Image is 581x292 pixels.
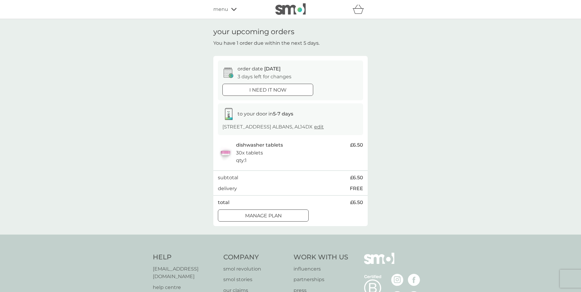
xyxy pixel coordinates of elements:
[294,265,348,273] a: influencers
[275,3,306,15] img: smol
[245,212,282,220] p: Manage plan
[264,66,281,72] span: [DATE]
[408,274,420,286] img: visit the smol Facebook page
[222,84,313,96] button: i need it now
[238,111,293,117] span: to your door in
[223,265,288,273] a: smol revolution
[236,149,263,157] p: 30x tablets
[314,124,324,130] a: edit
[213,28,294,36] h1: your upcoming orders
[153,265,217,281] a: [EMAIL_ADDRESS][DOMAIN_NAME]
[294,253,348,262] h4: Work With Us
[350,185,363,193] p: FREE
[153,253,217,262] h4: Help
[238,65,281,73] p: order date
[236,157,247,164] p: qty : 1
[350,141,363,149] span: £6.50
[153,284,217,291] a: help centre
[223,276,288,284] a: smol stories
[218,199,229,206] p: total
[364,253,394,273] img: smol
[294,276,348,284] a: partnerships
[223,253,288,262] h4: Company
[222,123,324,131] p: [STREET_ADDRESS] ALBANS, AL14DX
[391,274,403,286] img: visit the smol Instagram page
[218,185,237,193] p: delivery
[213,5,228,13] span: menu
[350,199,363,206] span: £6.50
[249,86,287,94] p: i need it now
[238,73,291,81] p: 3 days left for changes
[218,174,238,182] p: subtotal
[213,39,320,47] p: You have 1 order due within the next 5 days.
[273,111,293,117] strong: 5-7 days
[353,3,368,15] div: basket
[236,141,283,149] p: dishwasher tablets
[218,209,309,222] button: Manage plan
[350,174,363,182] span: £6.50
